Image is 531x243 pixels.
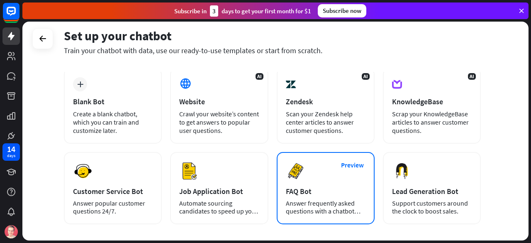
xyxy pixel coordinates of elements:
[210,5,218,17] div: 3
[73,97,153,106] div: Blank Bot
[64,28,481,44] div: Set up your chatbot
[362,73,370,80] span: AI
[256,73,263,80] span: AI
[336,157,369,173] button: Preview
[77,81,83,87] i: plus
[179,97,259,106] div: Website
[392,187,472,196] div: Lead Generation Bot
[7,153,15,159] div: days
[392,199,472,215] div: Support customers around the clock to boost sales.
[286,110,365,135] div: Scan your Zendesk help center articles to answer customer questions.
[286,187,365,196] div: FAQ Bot
[73,187,153,196] div: Customer Service Bot
[73,110,153,135] div: Create a blank chatbot, which you can train and customize later.
[179,199,259,215] div: Automate sourcing candidates to speed up your hiring process.
[2,143,20,161] a: 14 days
[73,199,153,215] div: Answer popular customer questions 24/7.
[286,97,365,106] div: Zendesk
[7,145,15,153] div: 14
[392,97,472,106] div: KnowledgeBase
[179,110,259,135] div: Crawl your website’s content to get answers to popular user questions.
[179,187,259,196] div: Job Application Bot
[64,46,481,55] div: Train your chatbot with data, use our ready-to-use templates or start from scratch.
[318,4,366,17] div: Subscribe now
[286,199,365,215] div: Answer frequently asked questions with a chatbot and save your time.
[468,73,476,80] span: AI
[174,5,311,17] div: Subscribe in days to get your first month for $1
[7,3,32,28] button: Open LiveChat chat widget
[392,110,472,135] div: Scrap your KnowledgeBase articles to answer customer questions.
